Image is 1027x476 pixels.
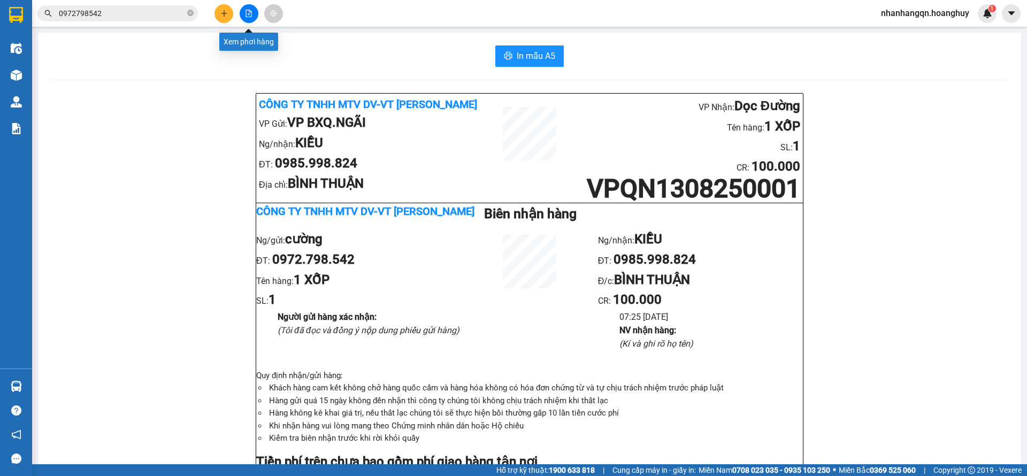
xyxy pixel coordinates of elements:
span: printer [504,51,512,62]
b: BÌNH THUẬN [614,272,690,287]
li: VP Nhận: [128,3,217,24]
img: warehouse-icon [11,381,22,392]
b: 0972.798.542 [272,252,355,267]
b: Dọc Đường [734,98,800,113]
img: solution-icon [11,123,22,134]
li: SL: [574,136,800,157]
span: nhanhangqn.hoanghuy [872,6,978,20]
strong: Tiền phí trên chưa bao gồm phí giao hàng tận nơi [256,454,538,469]
b: Người gửi hàng xác nhận : [278,312,377,322]
strong: 1900 633 818 [549,466,595,474]
span: copyright [968,466,975,474]
span: Miền Nam [699,464,830,476]
span: Hỗ trợ kỹ thuật: [496,464,595,476]
li: Địa chỉ: [259,174,485,194]
b: cường [285,232,323,247]
li: Khách hàng cam kết không chở hàng quốc cấm và hàng hóa không có hóa đơn chứng từ và tự chịu trách... [267,382,803,395]
span: close-circle [187,9,194,19]
button: printerIn mẫu A5 [495,45,564,67]
span: search [44,10,52,17]
b: VP BXQ.NGÃI [287,115,366,130]
b: 0985.998.824 [275,156,357,171]
span: ⚪️ [833,468,836,472]
b: 100.000 [752,159,800,174]
b: 1 [269,292,276,307]
b: KIỀU [634,232,662,247]
img: warehouse-icon [11,96,22,108]
li: SL: [256,290,461,310]
li: Tên hàng: [128,24,217,44]
h1: VPQN1308250001 [574,177,800,200]
b: KIỀU [40,76,67,91]
span: In mẫu A5 [517,49,555,63]
strong: 0708 023 035 - 0935 103 250 [732,466,830,474]
img: logo-vxr [9,7,23,23]
li: VP Gửi: [259,113,485,133]
span: | [603,464,604,476]
b: Công ty TNHH MTV DV-VT [PERSON_NAME] [3,5,84,51]
span: aim [270,10,277,17]
b: 100.000 [613,292,662,307]
img: icon-new-feature [983,9,992,18]
span: 1 [990,5,994,12]
img: warehouse-icon [11,70,22,81]
b: 0985.998.824 [614,252,696,267]
li: Ng/nhận: [259,133,485,153]
b: Công ty TNHH MTV DV-VT [PERSON_NAME] [256,205,474,218]
li: Khi nhận hàng vui lòng mang theo Chứng minh nhân dân hoặc Hộ chiếu [267,420,803,433]
span: message [11,454,21,464]
li: Đ/c: [598,270,803,290]
button: aim [264,4,283,23]
li: CR : [574,157,800,177]
b: KIỀU [295,135,323,150]
li: ĐT: [259,153,485,174]
b: Công ty TNHH MTV DV-VT [PERSON_NAME] [259,98,477,111]
span: caret-down [1007,9,1016,18]
span: file-add [245,10,252,17]
b: BÌNH THUẬN [288,176,364,191]
b: 1 XỐP [294,272,329,287]
b: 1 [793,139,800,153]
li: Hàng gửi quá 15 ngày không đến nhận thì công ty chúng tôi không chịu trách nhiệm khi thất lạc [267,395,803,408]
li: ĐT: [598,250,803,270]
span: plus [220,10,228,17]
li: Ng/nhận: [598,229,803,250]
b: Biên nhận hàng [484,206,577,221]
li: VP Gửi: [3,53,92,74]
b: NV nhận hàng : [619,325,676,335]
li: SL: [128,43,217,64]
b: 1 XỐP [764,119,800,134]
li: Hàng không kê khai giá trị, nếu thất lạc chúng tôi sẽ thực hiện bồi thường gấp 10 lần tiền cước phí [267,407,803,420]
span: question-circle [11,405,21,416]
img: warehouse-icon [11,43,22,54]
strong: 0369 525 060 [870,466,916,474]
li: Tên hàng: [574,117,800,137]
span: Miền Bắc [839,464,916,476]
i: (Tôi đã đọc và đồng ý nộp dung phiếu gửi hàng) [278,325,459,335]
button: caret-down [1002,4,1021,23]
span: close-circle [187,10,194,16]
input: Tìm tên, số ĐT hoặc mã đơn [59,7,185,19]
button: file-add [240,4,258,23]
span: | [924,464,925,476]
li: Ng/nhận: [3,74,92,94]
li: CR : [128,64,217,84]
sup: 1 [988,5,996,12]
span: notification [11,429,21,440]
ul: CR : [598,229,803,350]
i: (Kí và ghi rõ họ tên) [619,339,693,349]
li: VP Nhận: [574,96,800,117]
b: VP BXQ.NGÃI [32,56,110,71]
button: plus [214,4,233,23]
li: 07:25 [DATE] [619,310,803,324]
li: ĐT: [256,250,461,270]
li: Kiểm tra biên nhận trước khi rời khỏi quầy [267,432,803,445]
li: Ng/gửi: [256,229,461,250]
span: Cung cấp máy in - giấy in: [612,464,696,476]
li: Tên hàng: [256,270,461,290]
